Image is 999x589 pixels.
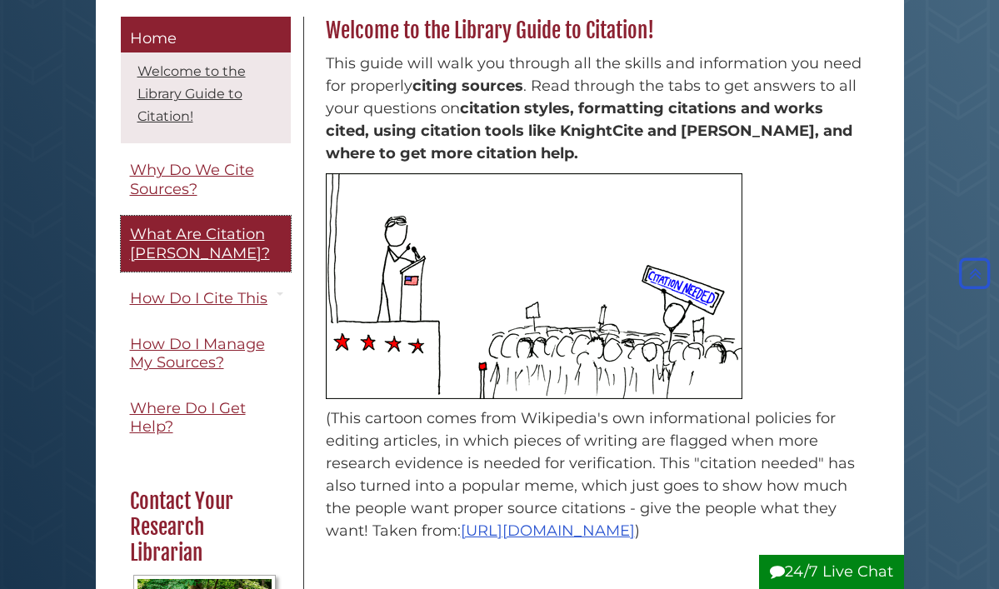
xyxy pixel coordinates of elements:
span: This guide will walk you through all the skills and information you need for properly . Read thro... [326,54,862,162]
img: Stick figure cartoon of politician speaking to crowd, person holding sign that reads "citation ne... [326,173,742,399]
a: Home [121,17,291,53]
h2: Contact Your Research Librarian [122,488,288,567]
h2: Welcome to the Library Guide to Citation! [317,17,878,44]
a: Welcome to the Library Guide to Citation! [137,63,246,124]
a: Back to Top [955,264,995,282]
a: Where Do I Get Help? [121,390,291,446]
span: What Are Citation [PERSON_NAME]? [130,225,270,262]
a: How Do I Cite This? [121,280,291,317]
a: How Do I Manage My Sources? [121,326,291,382]
strong: citing sources [412,77,523,95]
span: Why Do We Cite Sources? [130,161,254,198]
strong: citation styles, formatting citations and works cited, using citation tools like KnightCite and [... [326,99,852,162]
p: (This cartoon comes from Wikipedia's own informational policies for editing articles, in which pi... [326,407,870,542]
span: How Do I Manage My Sources? [130,335,265,372]
a: What Are Citation [PERSON_NAME]? [121,216,291,272]
span: Home [130,29,177,47]
span: How Do I Cite This? [130,289,276,307]
a: [URL][DOMAIN_NAME] [461,522,635,540]
button: 24/7 Live Chat [759,555,904,589]
a: Why Do We Cite Sources? [121,152,291,207]
span: Where Do I Get Help? [130,399,246,437]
